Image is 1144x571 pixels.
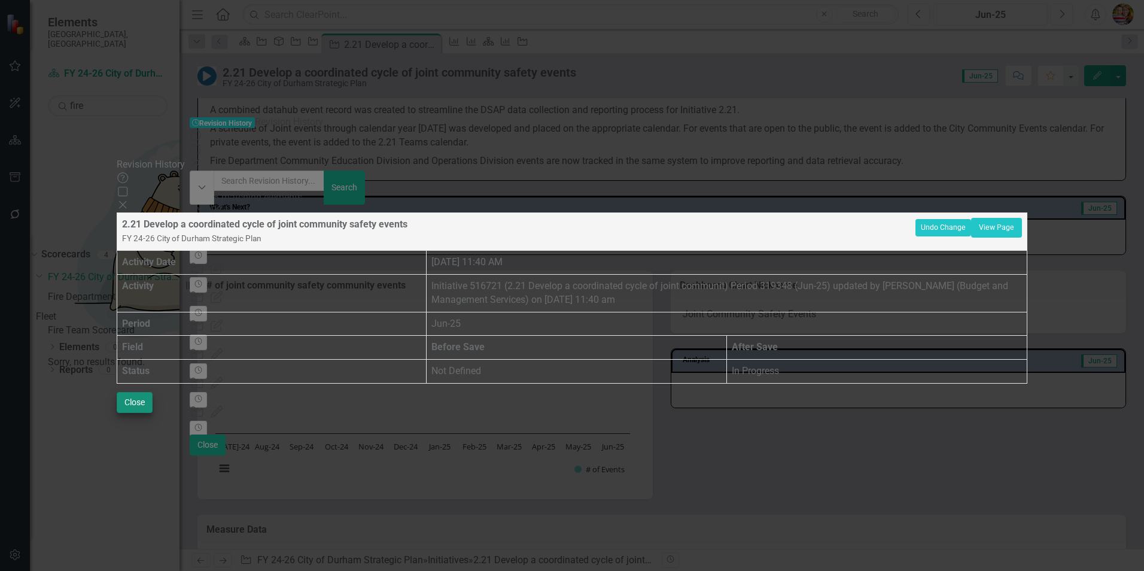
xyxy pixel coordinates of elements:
a: View Page [971,218,1022,237]
button: Undo Change [915,219,971,236]
th: Activity [117,274,427,312]
th: Field [117,336,427,360]
th: Period [117,312,427,336]
td: Initiative 516721 (2.21 Develop a coordinated cycle of joint communit) Period 319348 (Jun-25) upd... [427,274,1027,312]
th: Before Save [427,336,727,360]
th: Status [117,360,427,384]
td: Not Defined [427,360,727,384]
td: Jun-25 [427,312,1027,336]
td: In Progress [726,360,1027,384]
small: FY 24-26 City of Durham Strategic Plan [122,233,261,243]
th: After Save [726,336,1027,360]
button: Close [117,392,153,413]
span: Revision History [117,159,185,170]
th: Activity Date [117,251,427,275]
td: [DATE] 11:40 AM [427,251,1027,275]
div: 2.21 Develop a coordinated cycle of joint community safety events [122,218,915,245]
